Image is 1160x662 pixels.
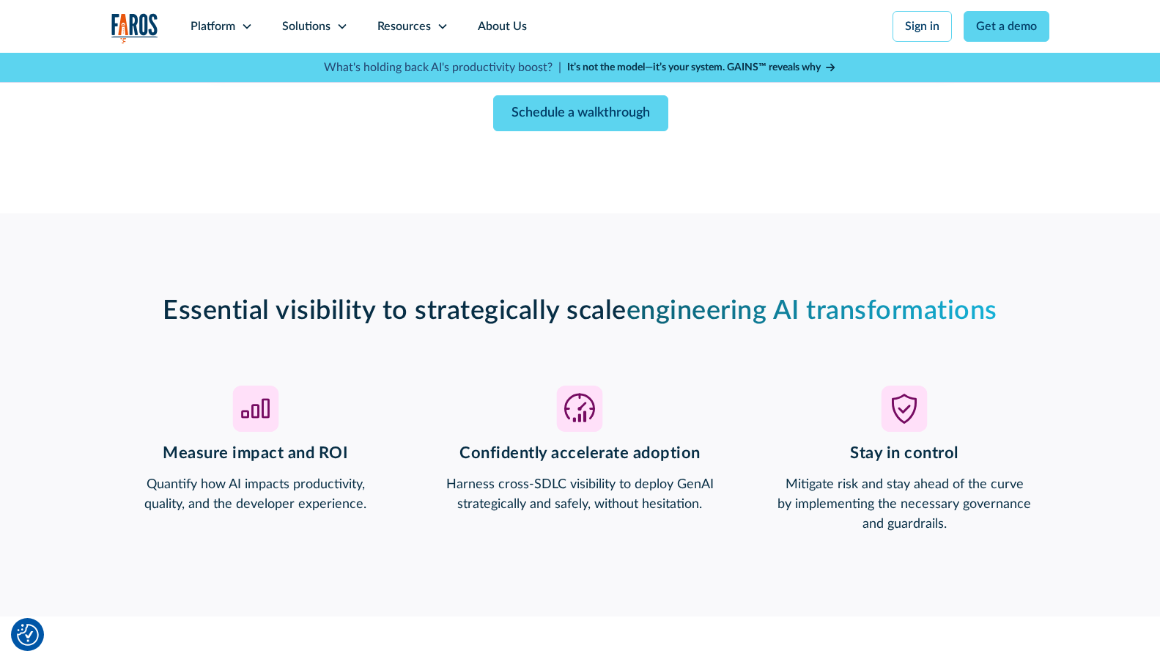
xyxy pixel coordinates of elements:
[627,298,997,324] span: engineering AI transformations
[435,444,725,463] h3: Confidently accelerate adoption
[893,11,952,42] a: Sign in
[492,95,668,131] a: Schedule a walkthrough
[232,386,279,432] img: icon bar chart going up
[567,62,821,73] strong: It’s not the model—it’s your system. GAINS™ reveals why
[567,60,837,76] a: It’s not the model—it’s your system. GAINS™ reveals why
[760,475,1049,534] p: Mitigate risk and stay ahead of the curve by implementing the necessary governance and guardrails.
[17,624,39,646] img: Revisit consent button
[556,386,603,432] img: speed acceleration icon
[435,475,725,515] p: Harness cross-SDLC visibility to deploy GenAI strategically and safely, without hesitation.
[377,18,431,35] div: Resources
[111,475,401,515] p: Quantify how AI impacts productivity, quality, and the developer experience.
[760,444,1049,463] h3: Stay in control
[191,18,235,35] div: Platform
[111,13,158,43] img: Logo of the analytics and reporting company Faros.
[111,13,158,43] a: home
[324,59,561,76] p: What's holding back AI's productivity boost? |
[282,18,330,35] div: Solutions
[881,386,928,432] img: shield icon
[17,624,39,646] button: Cookie Settings
[111,444,401,463] h3: Measure impact and ROI
[964,11,1049,42] a: Get a demo
[111,295,1049,327] h2: Essential visibility to strategically scale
